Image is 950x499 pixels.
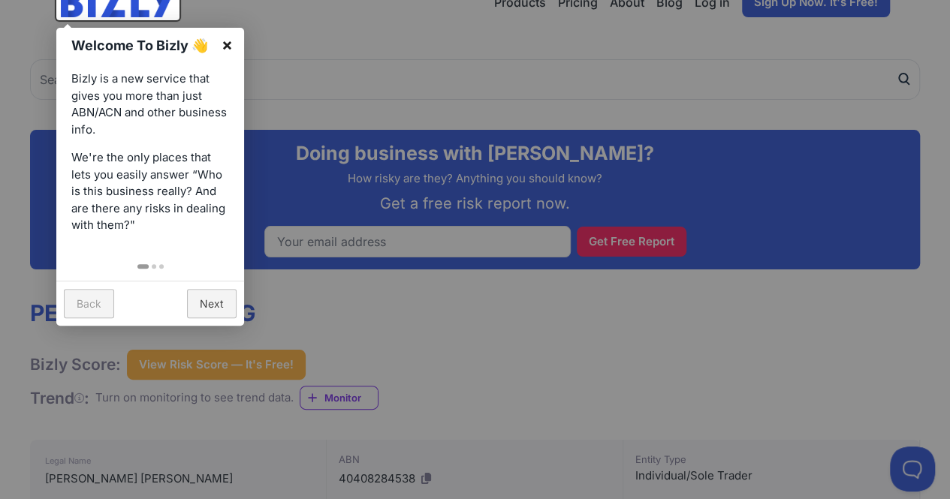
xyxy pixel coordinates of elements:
[71,35,213,56] h1: Welcome To Bizly 👋
[187,289,237,318] a: Next
[210,28,244,62] a: ×
[71,149,229,234] p: We're the only places that lets you easily answer “Who is this business really? And are there any...
[71,71,229,138] p: Bizly is a new service that gives you more than just ABN/ACN and other business info.
[64,289,114,318] a: Back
